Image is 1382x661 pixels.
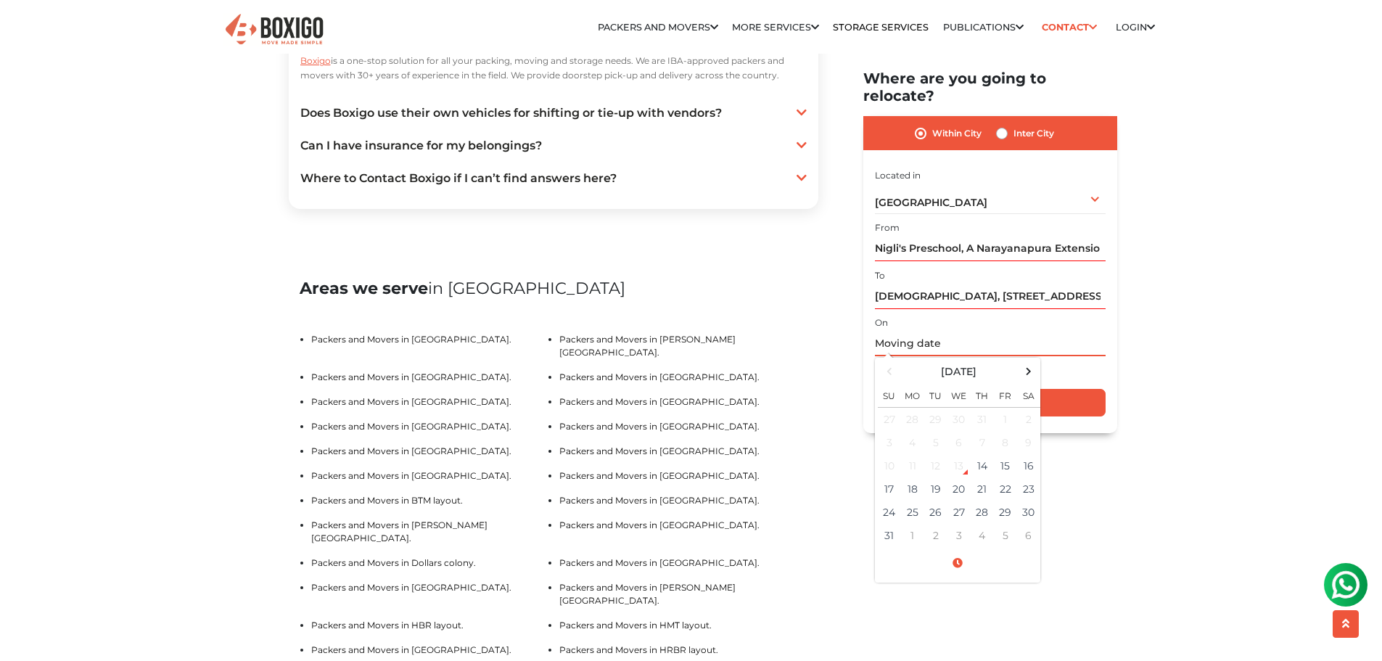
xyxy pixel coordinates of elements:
[875,169,921,182] label: Located in
[833,22,929,33] a: Storage Services
[311,470,511,481] a: Packers and Movers in [GEOGRAPHIC_DATA].
[863,70,1117,104] h2: Where are you going to relocate?
[1037,16,1102,38] a: Contact
[311,371,511,382] a: Packers and Movers in [GEOGRAPHIC_DATA].
[311,421,511,432] a: Packers and Movers in [GEOGRAPHIC_DATA].
[300,137,807,155] a: Can I have insurance for my belongings?
[878,557,1037,570] a: Select Time
[311,495,463,506] a: Packers and Movers in BTM layout.
[300,170,807,187] a: Where to Contact Boxigo if I can’t find answers here?
[311,557,476,568] a: Packers and Movers in Dollars colony.
[875,237,1106,262] input: Select Building or Nearest Landmark
[311,644,511,655] a: Packers and Movers in [GEOGRAPHIC_DATA].
[559,371,760,382] a: Packers and Movers in [GEOGRAPHIC_DATA].
[875,332,1106,357] input: Moving date
[311,620,464,631] a: Packers and Movers in HBR layout.
[559,421,760,432] a: Packers and Movers in [GEOGRAPHIC_DATA].
[901,382,924,408] th: Mo
[559,644,718,655] a: Packers and Movers in HRBR layout.
[559,470,760,481] a: Packers and Movers in [GEOGRAPHIC_DATA].
[875,284,1106,309] input: Select Building or Nearest Landmark
[875,197,987,210] span: [GEOGRAPHIC_DATA]
[901,361,1017,382] th: Select Month
[300,104,807,122] a: Does Boxigo use their own vehicles for shifting or tie-up with vendors?
[598,22,718,33] a: Packers and Movers
[559,396,760,407] a: Packers and Movers in [GEOGRAPHIC_DATA].
[994,382,1017,408] th: Fr
[311,334,511,345] a: Packers and Movers in [GEOGRAPHIC_DATA].
[559,495,760,506] a: Packers and Movers in [GEOGRAPHIC_DATA].
[311,520,488,543] a: Packers and Movers in [PERSON_NAME][GEOGRAPHIC_DATA].
[223,12,325,48] img: Boxigo
[300,55,331,66] span: Boxigo
[1333,610,1359,638] button: scroll up
[1116,22,1155,33] a: Login
[948,456,970,477] div: 13
[428,278,625,298] span: in [GEOGRAPHIC_DATA]
[1013,125,1054,142] label: Inter City
[732,22,819,33] a: More services
[311,582,511,593] a: Packers and Movers in [GEOGRAPHIC_DATA].
[300,279,807,298] h2: Areas we serve
[879,362,899,382] span: Previous Month
[311,396,511,407] a: Packers and Movers in [GEOGRAPHIC_DATA].
[971,382,994,408] th: Th
[559,446,760,456] a: Packers and Movers in [GEOGRAPHIC_DATA].
[559,557,760,568] a: Packers and Movers in [GEOGRAPHIC_DATA].
[1019,362,1038,382] span: Next Month
[300,54,807,83] p: is a one-stop solution for all your packing, moving and storage needs. We are IBA-approved packer...
[878,382,901,408] th: Su
[559,334,736,358] a: Packers and Movers in [PERSON_NAME][GEOGRAPHIC_DATA].
[875,317,888,330] label: On
[875,222,900,235] label: From
[943,22,1024,33] a: Publications
[932,125,982,142] label: Within City
[559,582,736,606] a: Packers and Movers in [PERSON_NAME][GEOGRAPHIC_DATA].
[947,382,971,408] th: We
[875,269,885,282] label: To
[311,446,511,456] a: Packers and Movers in [GEOGRAPHIC_DATA].
[1017,382,1040,408] th: Sa
[559,620,712,631] a: Packers and Movers in HMT layout.
[924,382,947,408] th: Tu
[15,15,44,44] img: whatsapp-icon.svg
[559,520,760,530] a: Packers and Movers in [GEOGRAPHIC_DATA].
